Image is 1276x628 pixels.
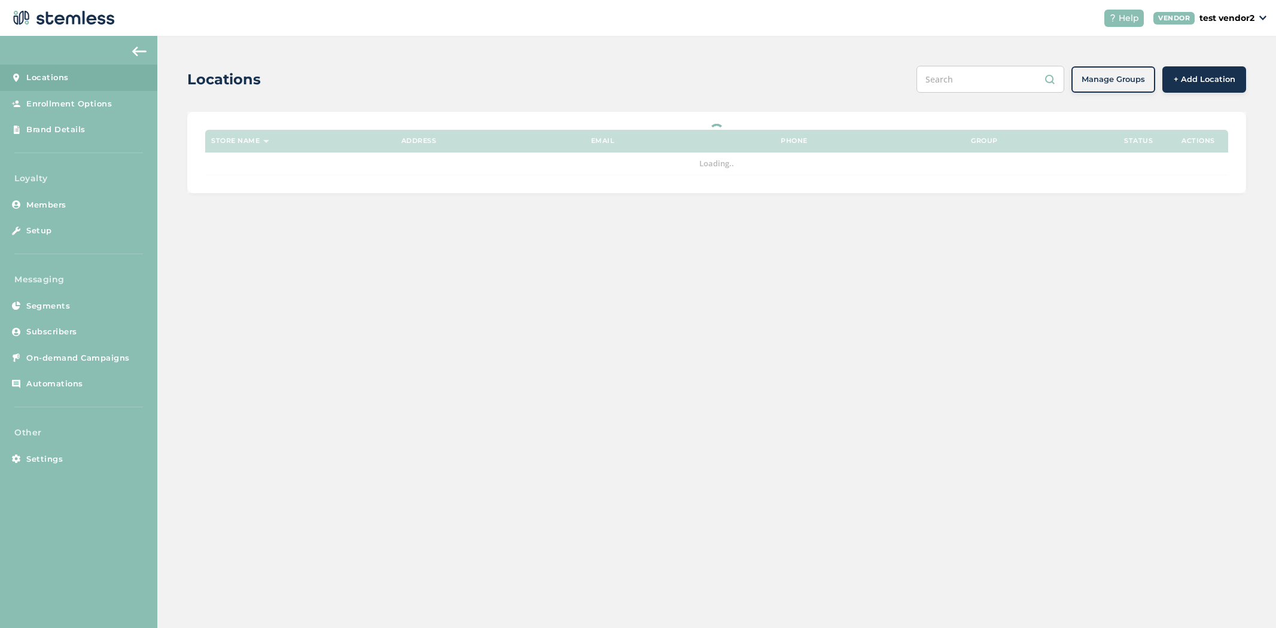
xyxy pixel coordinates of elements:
[10,6,115,30] img: logo-dark-0685b13c.svg
[1259,16,1266,20] img: icon_down-arrow-small-66adaf34.svg
[1153,12,1195,25] div: VENDOR
[1174,74,1235,86] span: + Add Location
[26,98,112,110] span: Enrollment Options
[26,378,83,390] span: Automations
[916,66,1064,93] input: Search
[26,199,66,211] span: Members
[26,453,63,465] span: Settings
[1119,12,1139,25] span: Help
[1082,74,1145,86] span: Manage Groups
[187,69,261,90] h2: Locations
[1199,12,1254,25] p: test vendor2
[1109,14,1116,22] img: icon-help-white-03924b79.svg
[26,300,70,312] span: Segments
[132,47,147,56] img: icon-arrow-back-accent-c549486e.svg
[26,352,130,364] span: On-demand Campaigns
[26,124,86,136] span: Brand Details
[1162,66,1246,93] button: + Add Location
[26,326,77,338] span: Subscribers
[1216,571,1276,628] iframe: Chat Widget
[1071,66,1155,93] button: Manage Groups
[26,72,69,84] span: Locations
[26,225,52,237] span: Setup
